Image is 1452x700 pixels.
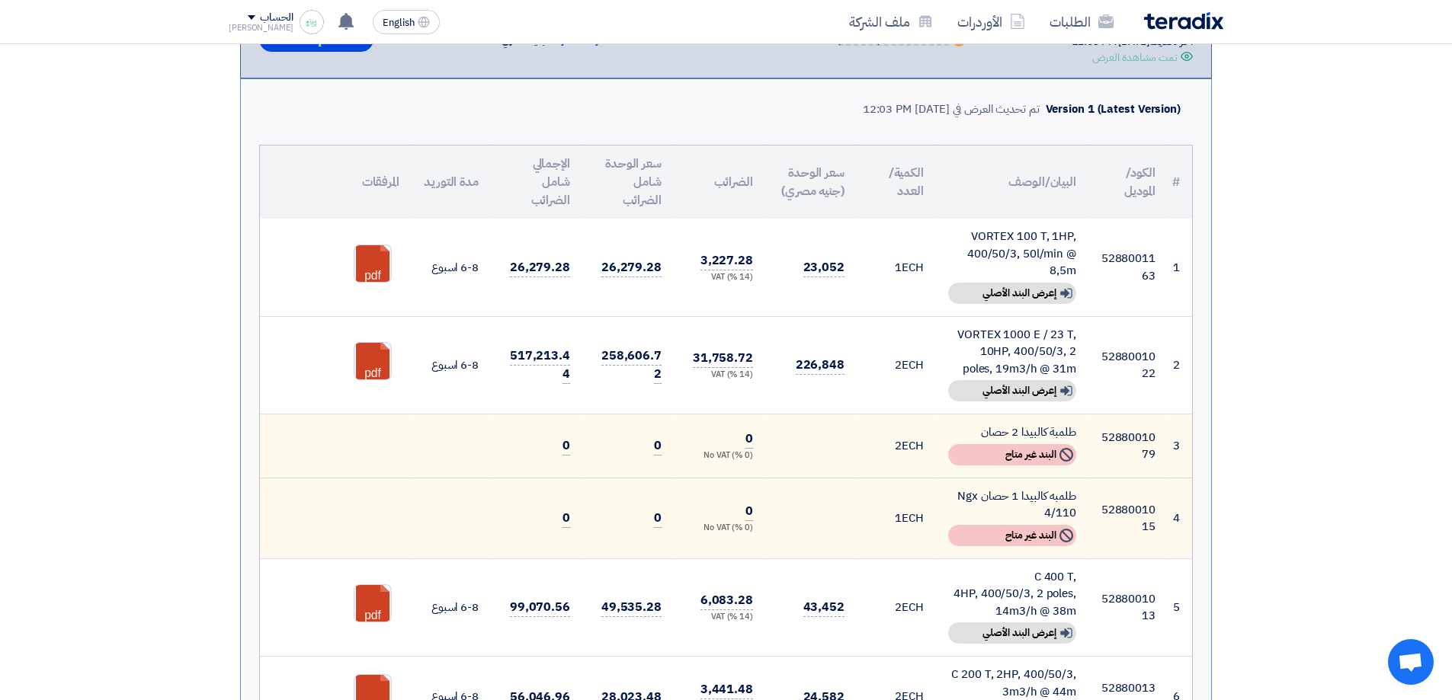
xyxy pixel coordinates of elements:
th: الكمية/العدد [857,145,936,219]
td: 1 [1168,219,1192,316]
div: تمت مشاهدة العرض [1092,50,1178,66]
span: 26,279.28 [601,258,662,277]
td: 6-8 اسبوع [412,219,491,316]
span: 31,758.72 [693,349,753,368]
div: Version 1 (Latest Version) [1046,101,1181,118]
a: VORTEX_E__1756885214029.pdf [354,245,476,337]
td: 4 [1168,478,1192,558]
span: 23,052 [803,258,845,277]
th: مدة التوريد [412,145,491,219]
span: 0 [745,430,753,449]
th: البيان/الوصف [936,145,1088,219]
a: VORTEX__1756885264671.pdf [354,343,476,434]
a: ملف الشركة [837,4,945,40]
div: الحساب [260,11,293,24]
span: 2 [895,599,902,615]
th: الكود/الموديل [1088,145,1168,219]
td: 6-8 اسبوع [412,558,491,657]
span: 1 [895,259,902,276]
div: C 400 T, 4HP, 400/50/3, 2 poles, 14m3/h @ 38m [948,568,1076,620]
div: [PERSON_NAME] [229,24,293,32]
div: طلمبه كالبيدا 1 حصان Ngx 4/110 [948,487,1076,522]
a: C____1756885492449.pdf [354,585,476,676]
div: C 200 T, 2HP, 400/50/3, 3m3/h @ 44m [948,666,1076,700]
div: إعرض البند الأصلي [948,283,1076,304]
th: سعر الوحدة شامل الضرائب [582,145,674,219]
a: الأوردرات [945,4,1037,40]
span: 43,452 [803,598,845,617]
span: 0 [563,436,570,455]
td: ECH [857,316,936,414]
div: Open chat [1388,639,1434,685]
img: images_1756193300225.png [300,10,324,34]
span: 3,227.28 [700,251,753,270]
td: ECH [857,478,936,558]
button: English [373,10,440,34]
td: ECH [857,414,936,478]
div: (0 %) No VAT [686,522,753,535]
div: البند غير متاح [948,525,1076,546]
div: إعرض البند الأصلي [948,380,1076,401]
td: 2 [1168,316,1192,414]
div: طلمبة كالبيدا 2 حصان [948,424,1076,441]
span: 2 [895,437,902,454]
span: 258,606.72 [601,347,662,384]
div: (0 %) No VAT [686,449,753,462]
td: 5 [1168,558,1192,657]
td: 5288001079 [1088,414,1168,478]
div: تم تحديث العرض في [DATE] 12:03 PM [863,101,1040,118]
th: الإجمالي شامل الضرائب [491,145,582,219]
span: English [383,18,415,28]
td: 5288001022 [1088,316,1168,414]
div: VORTEX 1000 E / 23 T, 10HP, 400/50/3, 2 poles, 19m3/h @ 31m [948,326,1076,378]
div: البند غير متاح [948,444,1076,465]
th: الضرائب [674,145,765,219]
span: 1 [895,510,902,526]
td: ECH [857,219,936,316]
div: (14 %) VAT [686,611,753,624]
span: 26,279.28 [510,258,570,277]
span: 0 [654,509,662,528]
span: 0 [654,436,662,455]
td: 5288001015 [1088,478,1168,558]
div: (14 %) VAT [686,271,753,284]
div: (14 %) VAT [686,369,753,382]
span: 1,273,851.96 [550,29,655,47]
span: 2 [895,356,902,373]
td: ECH [857,558,936,657]
span: 49,535.28 [601,598,662,617]
img: Teradix logo [1144,12,1223,30]
td: 3 [1168,414,1192,478]
div: VORTEX 100 T, 1HP, 400/50/3, 50l/min @ 8,5m [948,228,1076,280]
td: 5288001163 [1088,219,1168,316]
span: 517,213.44 [510,347,570,384]
div: 12 من 43 بنود تم تسعيرهم [838,34,949,46]
span: 0 [745,502,753,521]
span: 226,848 [796,356,845,375]
td: 6-8 اسبوع [412,316,491,414]
th: المرفقات [260,145,412,219]
div: إعرض البند الأصلي [948,622,1076,644]
a: الطلبات [1037,4,1126,40]
th: سعر الوحدة (جنيه مصري) [765,145,857,219]
span: 0 [563,509,570,528]
span: 3,441.48 [700,680,753,699]
span: 99,070.56 [510,598,570,617]
span: 6,083.28 [700,591,753,610]
td: 5288001013 [1088,558,1168,657]
th: # [1168,145,1192,219]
